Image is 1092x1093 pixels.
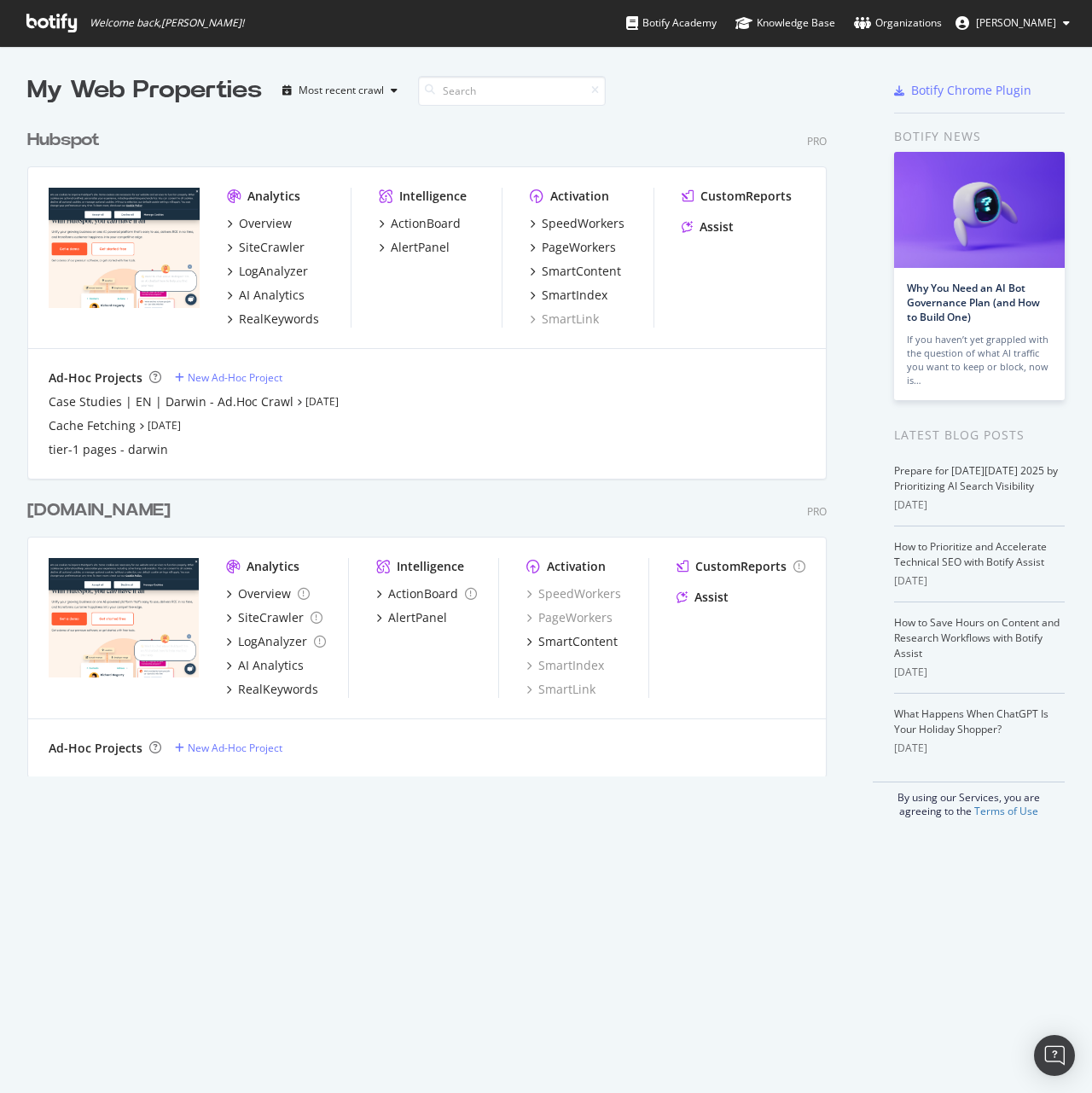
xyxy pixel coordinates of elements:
a: SpeedWorkers [526,585,621,602]
div: Analytics [247,188,300,205]
a: SmartLink [530,311,599,328]
div: AI Analytics [239,287,305,304]
a: How to Save Hours on Content and Research Workflows with Botify Assist [894,615,1060,660]
a: What Happens When ChatGPT Is Your Holiday Shopper? [894,706,1048,736]
a: [DATE] [305,394,339,409]
div: Organizations [854,15,942,32]
div: If you haven’t yet grappled with the question of what AI traffic you want to keep or block, now is… [907,333,1052,387]
div: [DATE] [894,741,1065,756]
a: LogAnalyzer [226,633,326,650]
a: CustomReports [677,558,805,575]
div: Pro [807,134,827,148]
div: RealKeywords [239,311,319,328]
div: ActionBoard [388,585,458,602]
a: PageWorkers [526,609,613,626]
div: Analytics [247,558,299,575]
div: Knowledge Base [735,15,835,32]
div: Pro [807,504,827,519]
div: Activation [547,558,606,575]
div: grid [27,108,840,776]
a: AlertPanel [376,609,447,626]
div: Botify news [894,127,1065,146]
a: LogAnalyzer [227,263,308,280]
div: LogAnalyzer [239,263,308,280]
a: SmartLink [526,681,595,698]
div: Botify Academy [626,15,717,32]
div: RealKeywords [238,681,318,698]
div: SmartContent [542,263,621,280]
a: CustomReports [682,188,792,205]
a: Terms of Use [974,804,1038,818]
a: SiteCrawler [227,239,305,256]
a: Overview [227,215,292,232]
div: Intelligence [399,188,467,205]
div: Overview [239,215,292,232]
a: SiteCrawler [226,609,322,626]
a: tier-1 pages - darwin [49,441,168,458]
a: ActionBoard [376,585,477,602]
div: Open Intercom Messenger [1034,1035,1075,1076]
a: SmartIndex [530,287,607,304]
div: Ad-Hoc Projects [49,369,142,387]
div: AI Analytics [238,657,304,674]
div: CustomReports [700,188,792,205]
a: PageWorkers [530,239,616,256]
div: SmartIndex [526,657,604,674]
a: AlertPanel [379,239,450,256]
span: Welcome back, [PERSON_NAME] ! [90,16,244,30]
div: Latest Blog Posts [894,426,1065,445]
div: New Ad-Hoc Project [188,370,282,385]
div: Botify Chrome Plugin [911,82,1031,99]
a: AI Analytics [226,657,304,674]
button: Most recent crawl [276,77,404,104]
div: Assist [700,218,734,235]
div: Overview [238,585,291,602]
div: Assist [694,589,729,606]
div: [DATE] [894,573,1065,589]
div: [DATE] [894,665,1065,680]
div: New Ad-Hoc Project [188,741,282,755]
div: AlertPanel [388,609,447,626]
a: AI Analytics [227,287,305,304]
div: [DOMAIN_NAME] [27,498,171,523]
a: [DOMAIN_NAME] [27,498,177,523]
a: SmartContent [530,263,621,280]
div: [DATE] [894,497,1065,513]
span: Adrian Wilks [976,15,1056,30]
a: Why You Need an AI Bot Governance Plan (and How to Build One) [907,281,1040,324]
div: AlertPanel [391,239,450,256]
div: Activation [550,188,609,205]
a: Hubspot [27,128,107,153]
a: Botify Chrome Plugin [894,82,1031,99]
div: SmartIndex [542,287,607,304]
div: CustomReports [695,558,787,575]
a: New Ad-Hoc Project [175,370,282,385]
a: Assist [682,218,734,235]
button: [PERSON_NAME] [942,9,1083,37]
a: Overview [226,585,310,602]
div: Hubspot [27,128,100,153]
a: New Ad-Hoc Project [175,741,282,755]
a: Cache Fetching [49,417,136,434]
div: PageWorkers [542,239,616,256]
a: Prepare for [DATE][DATE] 2025 by Prioritizing AI Search Visibility [894,463,1058,493]
img: Why You Need an AI Bot Governance Plan (and How to Build One) [894,152,1065,268]
div: ActionBoard [391,215,461,232]
div: Intelligence [397,558,464,575]
img: hubspot.com [49,188,200,309]
a: [DATE] [148,418,181,433]
a: How to Prioritize and Accelerate Technical SEO with Botify Assist [894,539,1047,569]
div: Most recent crawl [299,85,384,96]
input: Search [418,76,606,106]
div: SiteCrawler [238,609,304,626]
div: SpeedWorkers [542,215,624,232]
img: hubspot-bulkdataexport.com [49,558,199,678]
a: RealKeywords [227,311,319,328]
div: My Web Properties [27,73,262,108]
